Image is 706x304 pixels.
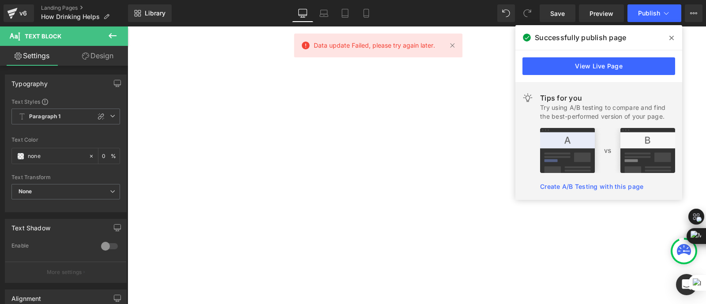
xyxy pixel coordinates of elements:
span: Library [145,9,165,17]
div: v6 [18,8,29,19]
div: Text Shadow [11,219,50,232]
div: Text Styles [11,98,120,105]
button: Redo [518,4,536,22]
img: light.svg [522,93,533,103]
div: Tips for you [540,93,675,103]
div: Text Color [11,137,120,143]
span: Publish [638,10,660,17]
div: Open Intercom Messenger [676,274,697,295]
span: How Drinking Helps [41,13,100,20]
img: tip.png [540,128,675,173]
span: Save [550,9,565,18]
span: Text Block [25,33,61,40]
button: Publish [627,4,681,22]
div: Enable [11,242,92,251]
span: Successfully publish page [535,32,626,43]
div: % [98,148,120,164]
a: Laptop [313,4,334,22]
button: More settings [5,262,126,282]
a: Desktop [292,4,313,22]
span: Preview [590,9,613,18]
button: More [685,4,702,22]
a: Tablet [334,4,356,22]
input: Color [28,151,84,161]
a: View Live Page [522,57,675,75]
b: Paragraph 1 [29,113,61,120]
div: Alignment [11,290,41,302]
a: New Library [128,4,172,22]
a: Mobile [356,4,377,22]
a: Design [66,46,130,66]
div: Typography [11,75,48,87]
a: Create A/B Testing with this page [540,183,643,190]
p: More settings [47,268,82,276]
button: Undo [497,4,515,22]
a: Landing Pages [41,4,128,11]
div: Try using A/B testing to compare and find the best-performed version of your page. [540,103,675,121]
b: None [19,188,32,195]
span: Data update Failed, please try again later. [314,41,435,50]
div: Text Transform [11,174,120,180]
a: v6 [4,4,34,22]
a: Preview [579,4,624,22]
